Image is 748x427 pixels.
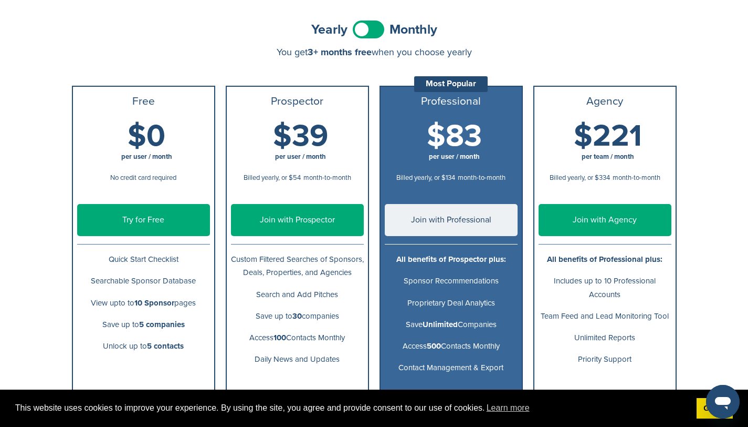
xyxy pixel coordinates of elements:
[485,400,531,416] a: learn more about cookies
[275,152,326,161] span: per user / month
[385,318,518,331] p: Save Companies
[389,23,437,36] span: Monthly
[539,353,671,366] p: Priority Support
[292,311,302,321] b: 30
[539,331,671,344] p: Unlimited Reports
[539,310,671,323] p: Team Feed and Lead Monitoring Tool
[311,23,347,36] span: Yearly
[547,255,662,264] b: All benefits of Professional plus:
[77,95,210,108] h3: Free
[231,204,364,236] a: Join with Prospector
[231,331,364,344] p: Access Contacts Monthly
[396,174,455,182] span: Billed yearly, or $134
[539,95,671,108] h3: Agency
[147,341,184,351] b: 5 contacts
[574,118,642,155] span: $221
[385,340,518,353] p: Access Contacts Monthly
[550,174,610,182] span: Billed yearly, or $334
[110,174,176,182] span: No credit card required
[139,320,185,329] b: 5 companies
[423,320,458,329] b: Unlimited
[385,204,518,236] a: Join with Professional
[231,253,364,279] p: Custom Filtered Searches of Sponsors, Deals, Properties, and Agencies
[273,118,328,155] span: $39
[77,274,210,288] p: Searchable Sponsor Database
[385,297,518,310] p: Proprietary Deal Analytics
[244,174,301,182] span: Billed yearly, or $54
[427,118,482,155] span: $83
[231,310,364,323] p: Save up to companies
[414,76,488,92] div: Most Popular
[134,298,174,308] b: 10 Sponsor
[77,297,210,310] p: View upto to pages
[429,152,480,161] span: per user / month
[582,152,634,161] span: per team / month
[72,47,677,57] div: You get when you choose yearly
[539,204,671,236] a: Join with Agency
[77,340,210,353] p: Unlock up to
[385,274,518,288] p: Sponsor Recommendations
[303,174,351,182] span: month-to-month
[706,385,740,419] iframe: Button to launch messaging window
[77,318,210,331] p: Save up to
[697,398,733,419] a: dismiss cookie message
[385,361,518,374] p: Contact Management & Export
[128,118,165,155] span: $0
[77,204,210,236] a: Try for Free
[77,253,210,266] p: Quick Start Checklist
[231,353,364,366] p: Daily News and Updates
[385,95,518,108] h3: Professional
[539,274,671,301] p: Includes up to 10 Professional Accounts
[231,95,364,108] h3: Prospector
[613,174,660,182] span: month-to-month
[458,174,505,182] span: month-to-month
[308,46,372,58] span: 3+ months free
[15,400,688,416] span: This website uses cookies to improve your experience. By using the site, you agree and provide co...
[273,333,286,342] b: 100
[231,288,364,301] p: Search and Add Pitches
[427,341,441,351] b: 500
[396,255,506,264] b: All benefits of Prospector plus:
[121,152,172,161] span: per user / month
